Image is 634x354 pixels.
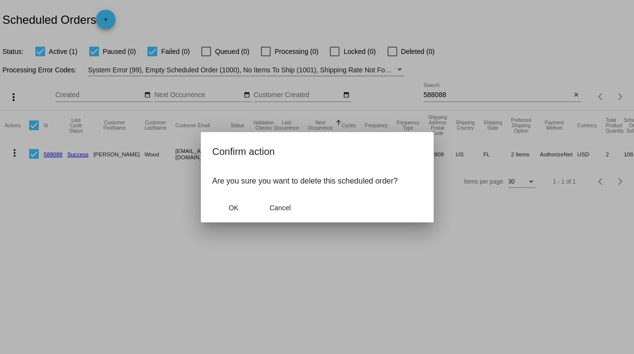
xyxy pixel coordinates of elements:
button: Close dialog [259,199,302,217]
span: OK [228,204,238,212]
button: Close dialog [212,199,255,217]
span: Cancel [270,204,291,212]
p: Are you sure you want to delete this scheduled order? [212,177,422,185]
h2: Confirm action [212,144,422,159]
